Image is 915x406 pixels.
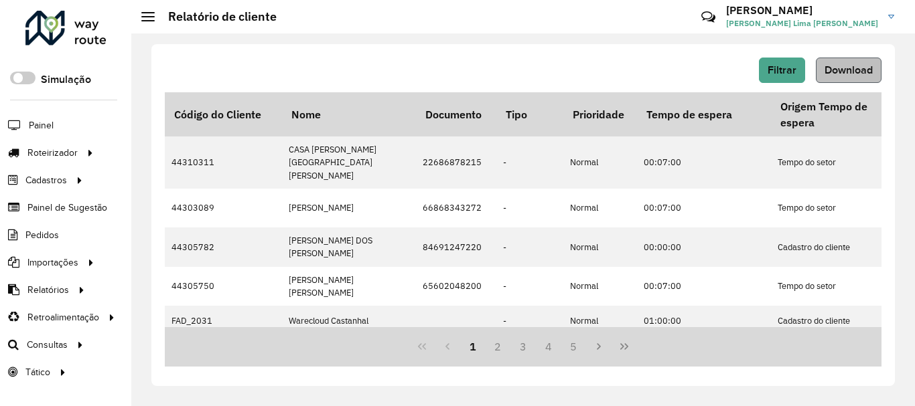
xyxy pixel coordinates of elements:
td: 84691247220 [416,227,496,266]
td: [PERSON_NAME] [282,189,416,227]
th: Prioridade [563,92,637,136]
td: 44305782 [165,227,282,266]
span: Relatórios [27,283,69,297]
span: Tático [25,365,50,379]
td: Cadastro do cliente [771,227,905,266]
td: 00:07:00 [637,267,771,306]
button: Last Page [612,334,637,359]
td: [PERSON_NAME] [PERSON_NAME] [282,267,416,306]
button: Next Page [586,334,612,359]
span: Retroalimentação [27,310,99,324]
td: Normal [563,189,637,227]
button: 3 [510,334,536,359]
td: Normal [563,227,637,266]
label: Simulação [41,72,91,88]
button: 1 [460,334,486,359]
td: 00:07:00 [637,189,771,227]
th: Código do Cliente [165,92,282,136]
td: 44305750 [165,267,282,306]
td: FAD_2031 [165,306,282,336]
td: [PERSON_NAME] DOS [PERSON_NAME] [282,227,416,266]
td: Normal [563,306,637,336]
td: 22686878215 [416,136,496,189]
td: - [496,306,563,336]
h2: Relatório de cliente [155,9,277,24]
span: Importações [27,256,78,270]
button: 2 [485,334,510,359]
button: 5 [561,334,587,359]
td: Tempo do setor [771,189,905,227]
td: 65602048200 [416,267,496,306]
td: 01:00:00 [637,306,771,336]
button: 4 [536,334,561,359]
td: CASA [PERSON_NAME] [GEOGRAPHIC_DATA][PERSON_NAME] [282,136,416,189]
td: Cadastro do cliente [771,306,905,336]
button: Filtrar [759,58,805,83]
td: Tempo do setor [771,136,905,189]
span: Roteirizador [27,146,78,160]
th: Tipo [496,92,563,136]
td: Normal [563,136,637,189]
span: Painel de Sugestão [27,201,107,215]
td: 66868343272 [416,189,496,227]
span: Consultas [27,338,68,352]
a: Contato Rápido [694,3,723,31]
th: Documento [416,92,496,136]
td: Warecloud Castanhal [282,306,416,336]
td: - [496,267,563,306]
td: Tempo do setor [771,267,905,306]
span: Filtrar [768,64,796,76]
th: Tempo de espera [637,92,771,136]
span: Painel [29,118,54,132]
span: [PERSON_NAME] Lima [PERSON_NAME] [726,17,878,29]
th: Nome [282,92,416,136]
td: 44303089 [165,189,282,227]
td: - [496,227,563,266]
span: Download [825,64,873,76]
button: Download [816,58,882,83]
td: 44310311 [165,136,282,189]
td: 00:00:00 [637,227,771,266]
td: Normal [563,267,637,306]
span: Cadastros [25,173,67,187]
span: Pedidos [25,228,59,242]
td: 00:07:00 [637,136,771,189]
th: Origem Tempo de espera [771,92,905,136]
td: - [496,136,563,189]
h3: [PERSON_NAME] [726,4,878,17]
td: - [496,189,563,227]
